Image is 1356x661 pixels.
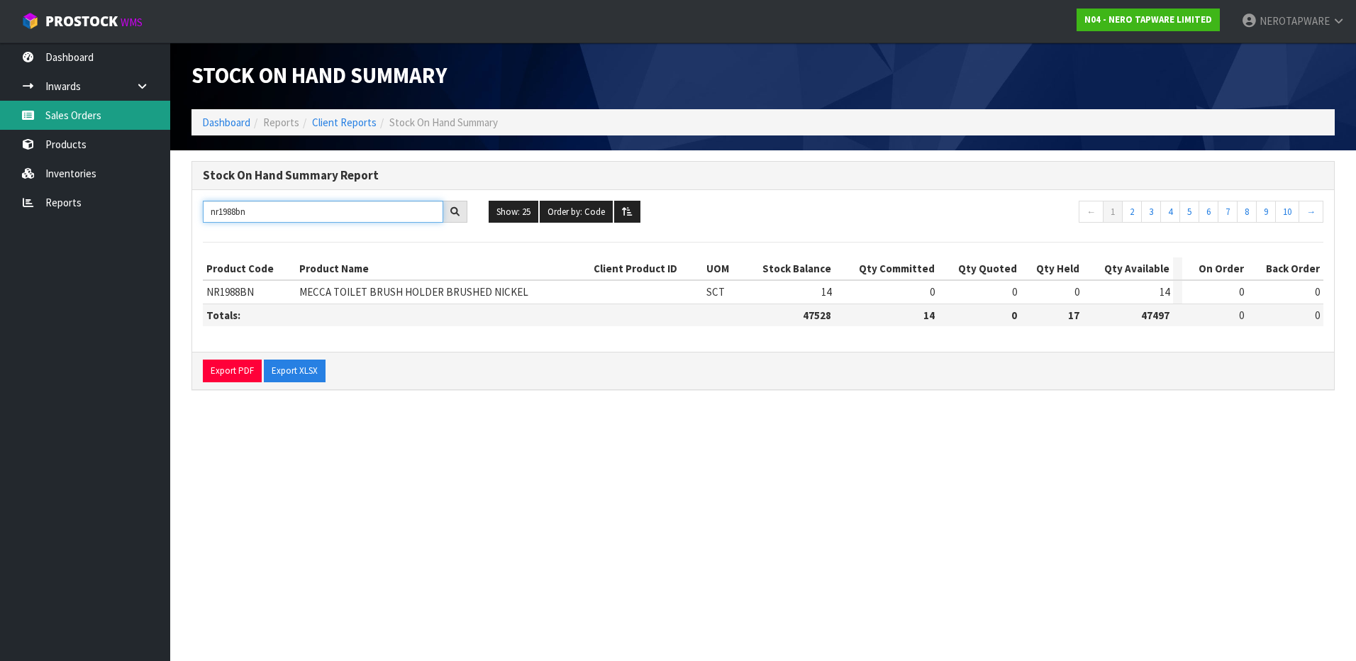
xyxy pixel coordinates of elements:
[706,285,725,299] span: SCT
[202,116,250,129] a: Dashboard
[1247,257,1323,280] th: Back Order
[1141,309,1169,322] strong: 47497
[1237,201,1257,223] a: 8
[299,285,528,299] span: MECCA TOILET BRUSH HOLDER BRUSHED NICKEL
[1239,285,1244,299] span: 0
[203,169,1323,182] h3: Stock On Hand Summary Report
[1103,201,1123,223] a: 1
[1218,201,1238,223] a: 7
[203,360,262,382] button: Export PDF
[740,257,835,280] th: Stock Balance
[264,360,326,382] button: Export XLSX
[590,257,703,280] th: Client Product ID
[1074,285,1079,299] span: 0
[1315,285,1320,299] span: 0
[296,257,590,280] th: Product Name
[803,309,831,322] strong: 47528
[206,285,254,299] span: NR1988BN
[835,257,938,280] th: Qty Committed
[263,116,299,129] span: Reports
[1141,201,1161,223] a: 3
[1299,201,1323,223] a: →
[1260,14,1330,28] span: NEROTAPWARE
[1021,257,1083,280] th: Qty Held
[203,201,443,223] input: Search
[938,257,1021,280] th: Qty Quoted
[45,12,118,30] span: ProStock
[1079,201,1104,223] a: ←
[1160,201,1180,223] a: 4
[930,285,935,299] span: 0
[489,201,538,223] button: Show: 25
[1084,13,1212,26] strong: N04 - NERO TAPWARE LIMITED
[1011,309,1017,322] strong: 0
[312,116,377,129] a: Client Reports
[1060,201,1324,227] nav: Page navigation
[21,12,39,30] img: cube-alt.png
[1199,201,1218,223] a: 6
[389,116,498,129] span: Stock On Hand Summary
[206,309,240,322] strong: Totals:
[1239,309,1244,322] span: 0
[540,201,613,223] button: Order by: Code
[1012,285,1017,299] span: 0
[821,285,831,299] span: 14
[1275,201,1299,223] a: 10
[1068,309,1079,322] strong: 17
[1160,285,1169,299] span: 14
[203,257,296,280] th: Product Code
[121,16,143,29] small: WMS
[1315,309,1320,322] span: 0
[703,257,740,280] th: UOM
[923,309,935,322] strong: 14
[1256,201,1276,223] a: 9
[1083,257,1173,280] th: Qty Available
[1122,201,1142,223] a: 2
[1182,257,1247,280] th: On Order
[1179,201,1199,223] a: 5
[191,62,447,89] span: Stock On Hand Summary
